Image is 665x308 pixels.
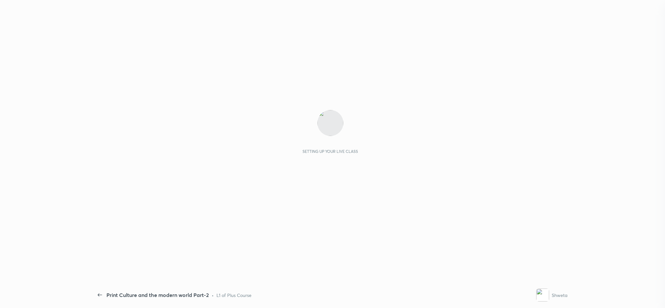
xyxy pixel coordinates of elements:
[302,149,358,154] div: Setting up your live class
[317,110,343,136] img: 3
[212,292,214,299] div: •
[552,292,567,299] div: Shweta
[536,289,549,302] img: 3
[106,291,209,299] div: Print Culture and the modern world Part-2
[216,292,252,299] div: L1 of Plus Course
